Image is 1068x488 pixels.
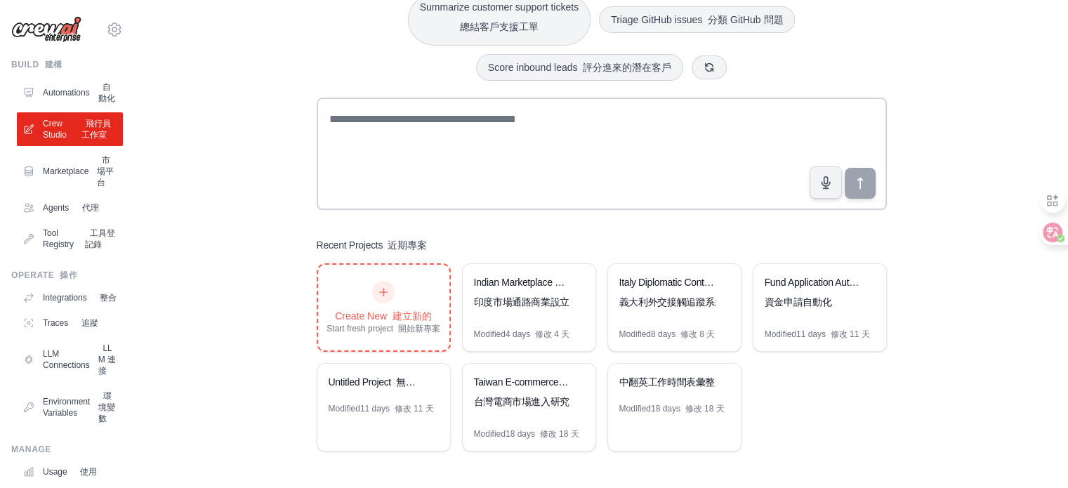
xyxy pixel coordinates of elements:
[474,375,570,414] div: Taiwan E-commerce Market Entry Research
[45,60,62,70] font: 建構
[474,275,570,315] div: Indian Marketplace Business Setup Automation
[810,166,842,199] button: Click to speak your automation idea
[17,337,123,382] a: LLM Connections LLM 連接
[17,197,123,219] a: Agents 代理
[474,329,570,340] div: Modified 4 days
[476,54,683,81] button: Score inbound leads 評分進來的潛在客戶
[692,55,727,79] button: Get new suggestions
[17,312,123,334] a: Traces 追蹤
[393,310,432,322] font: 建立新的
[765,296,832,308] font: 資金申請自動化
[329,375,425,389] div: Untitled Project
[619,403,725,414] div: Modified 18 days
[619,375,716,389] div: 中翻英工作時間表彙整
[329,403,434,414] div: Modified 11 days
[81,318,98,328] font: 追蹤
[85,228,115,249] font: 工具登記錄
[11,16,81,43] img: Logo
[583,62,671,73] font: 評分進來的潛在客戶
[474,296,598,308] font: 印度市場通路商業設立自動化
[17,222,123,256] a: Tool Registry 工具登記錄
[11,444,123,455] div: Manage
[619,275,716,315] div: Italy Diplomatic Contact Tracking System義大利外交接觸追蹤系統
[685,404,725,414] font: 修改 18 天
[998,421,1068,488] div: 聊天小工具
[60,270,77,280] font: 操作
[396,376,444,388] font: 無標題專案
[680,329,715,339] font: 修改 8 天
[619,296,725,308] font: 義大利外交接觸追蹤系統
[398,324,440,334] font: 開始新專案
[17,385,123,430] a: Environment Variables 環境變數
[474,396,570,407] font: 台灣電商市場進入研究
[708,14,783,25] font: 分類 GitHub 問題
[388,239,426,251] font: 近期專案
[17,149,123,194] a: Marketplace 市場平台
[765,275,861,315] div: Fund Application Automation
[831,329,870,339] font: 修改 11 天
[535,329,569,339] font: 修改 4 天
[17,112,123,146] a: Crew Studio 飛行員工作室
[98,391,115,423] font: 環境變數
[474,428,579,440] div: Modified 18 days
[317,238,427,252] h3: Recent Projects
[97,155,114,187] font: 市場平台
[619,329,716,340] div: Modified 8 days
[17,286,123,309] a: Integrations 整合
[11,59,123,70] div: Build
[17,461,123,483] a: Usage 使用
[599,6,795,33] button: Triage GitHub issues 分類 GitHub 問題
[98,82,115,103] font: 自動化
[765,329,870,340] div: Modified 11 days
[460,21,539,32] font: 總結客戶支援工單
[327,309,440,323] div: Create New
[11,270,123,281] div: Operate
[80,467,97,477] font: 使用
[98,343,116,376] font: LLM 連接
[540,429,579,439] font: 修改 18 天
[327,323,440,334] div: Start fresh project
[17,76,123,110] a: Automations 自動化
[395,404,434,414] font: 修改 11 天
[998,421,1068,488] iframe: Chat Widget
[81,119,112,140] font: 飛行員工作室
[82,203,99,213] font: 代理
[100,293,117,303] font: 整合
